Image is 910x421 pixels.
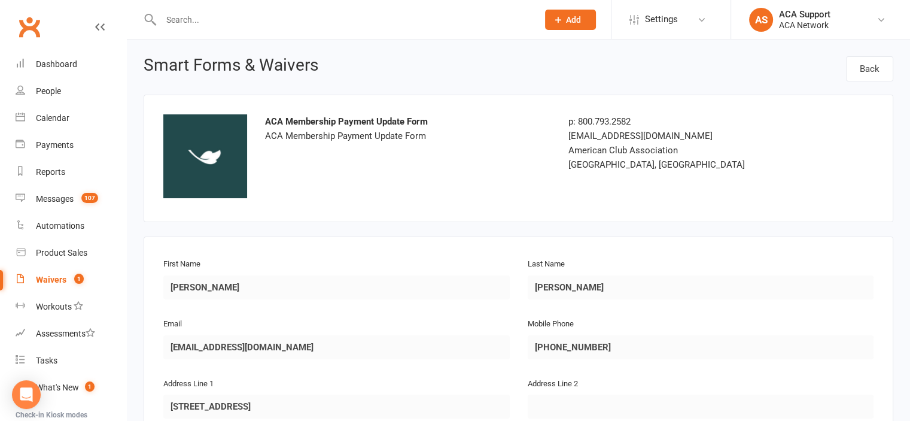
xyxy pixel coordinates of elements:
[568,143,793,158] div: American Club Association
[163,378,214,390] label: Address Line 1
[163,114,247,198] img: dec9fb3c-c5a5-4ab6-9280-d26378702e35.jpeg
[528,378,578,390] label: Address Line 2
[16,374,126,401] a: What's New1
[16,320,126,347] a: Assessments
[16,51,126,78] a: Dashboard
[36,86,61,96] div: People
[568,158,793,172] div: [GEOGRAPHIC_DATA], [GEOGRAPHIC_DATA]
[645,6,678,33] span: Settings
[16,132,126,159] a: Payments
[36,221,84,231] div: Automations
[779,20,830,31] div: ACA Network
[12,380,41,409] div: Open Intercom Messenger
[16,213,126,240] a: Automations
[16,159,126,186] a: Reports
[16,78,126,105] a: People
[749,8,773,32] div: AS
[16,347,126,374] a: Tasks
[568,114,793,129] div: p: 800.793.2582
[528,258,565,271] label: Last Name
[36,248,87,258] div: Product Sales
[16,105,126,132] a: Calendar
[163,318,182,331] label: Email
[36,329,95,338] div: Assessments
[36,302,72,311] div: Workouts
[85,381,95,392] span: 1
[16,293,126,320] a: Workouts
[36,356,57,365] div: Tasks
[16,240,126,266] a: Product Sales
[163,258,200,271] label: First Name
[528,318,574,331] label: Mobile Phone
[144,56,318,78] h1: Smart Forms & Waivers
[779,9,830,20] div: ACA Support
[157,11,529,28] input: Search...
[36,59,77,69] div: Dashboard
[545,10,596,30] button: Add
[36,167,65,177] div: Reports
[568,129,793,143] div: [EMAIL_ADDRESS][DOMAIN_NAME]
[36,194,74,204] div: Messages
[265,114,550,143] div: ACA Membership Payment Update Form
[16,266,126,293] a: Waivers 1
[566,15,581,25] span: Add
[81,193,98,203] span: 107
[265,116,428,127] strong: ACA Membership Payment Update Form
[846,56,893,81] a: Back
[36,113,69,123] div: Calendar
[14,12,44,42] a: Clubworx
[16,186,126,213] a: Messages 107
[36,140,74,150] div: Payments
[36,383,79,392] div: What's New
[36,275,66,284] div: Waivers
[74,274,84,284] span: 1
